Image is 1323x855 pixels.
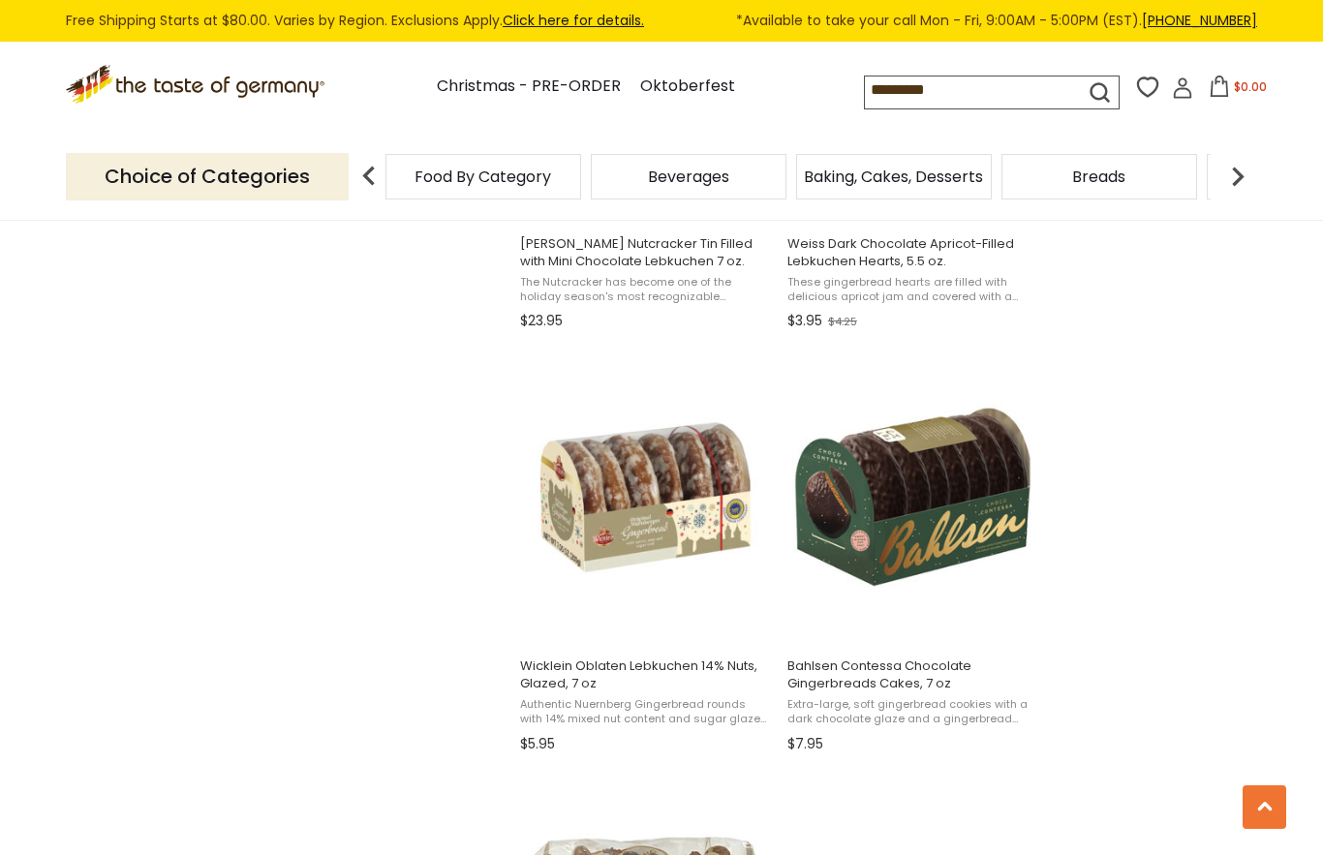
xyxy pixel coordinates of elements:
[787,275,1038,305] span: These gingerbread hearts are filled with delicious apricot jam and covered with a silky dark choc...
[350,157,388,196] img: previous arrow
[787,235,1038,270] span: Weiss Dark Chocolate Apricot-Filled Lebkuchen Hearts, 5.5 oz.
[804,169,983,184] a: Baking, Cakes, Desserts
[1218,157,1257,196] img: next arrow
[520,734,555,754] span: $5.95
[517,369,774,626] img: Wicklein Glazed Oblaten Lebkuchen 14% Nuts
[828,314,857,330] span: $4.25
[648,169,729,184] a: Beverages
[736,10,1257,32] span: *Available to take your call Mon - Fri, 9:00AM - 5:00PM (EST).
[520,657,771,692] span: Wicklein Oblaten Lebkuchen 14% Nuts, Glazed, 7 oz
[1142,11,1257,30] a: [PHONE_NUMBER]
[520,311,563,331] span: $23.95
[517,352,774,759] a: Wicklein Oblaten Lebkuchen 14% Nuts, Glazed, 7 oz
[520,697,771,727] span: Authentic Nuernberg Gingerbread rounds with 14% mixed nut content and sugar glaze and the traditi...
[787,657,1038,692] span: Bahlsen Contessa Chocolate Gingerbreads Cakes, 7 oz
[1234,78,1267,95] span: $0.00
[787,311,822,331] span: $3.95
[1197,76,1279,105] button: $0.00
[66,153,349,200] p: Choice of Categories
[415,169,551,184] a: Food By Category
[66,10,1257,32] div: Free Shipping Starts at $80.00. Varies by Region. Exclusions Apply.
[437,74,621,100] a: Christmas - PRE-ORDER
[787,697,1038,727] span: Extra-large, soft gingerbread cookies with a dark chocolate glaze and a gingerbread base. A must ...
[785,352,1041,759] a: Bahlsen Contessa Chocolate Gingerbreads Cakes, 7 oz
[1072,169,1125,184] a: Breads
[640,74,735,100] a: Oktoberfest
[503,11,644,30] a: Click here for details.
[787,734,823,754] span: $7.95
[520,235,771,270] span: [PERSON_NAME] Nutcracker Tin Filled with Mini Chocolate Lebkuchen 7 oz.
[520,275,771,305] span: The Nutcracker has become one of the holiday season's most recognizable characters, made famous b...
